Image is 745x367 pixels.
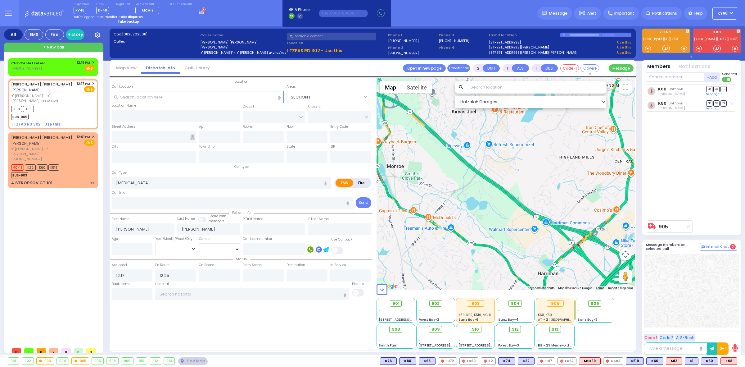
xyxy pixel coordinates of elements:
span: Alert [587,11,596,16]
span: Phone 1 [388,33,436,38]
span: Phone 3 [439,33,487,38]
label: Areas [287,84,296,89]
span: TR [720,86,727,92]
div: 903 [37,358,54,365]
span: - [379,334,381,338]
span: - [379,313,381,317]
span: Forest Bay-3 [498,343,519,348]
span: Smith Farm [379,343,399,348]
div: BLS [518,357,535,365]
span: EMS [84,140,95,146]
span: 12:19 PM [77,60,90,65]
span: BG - 29 Merriewold S. [538,343,573,348]
span: DR [706,100,712,106]
label: State [287,144,295,149]
span: - [418,338,420,343]
div: 903 [467,300,484,307]
span: SO [713,100,720,106]
span: 910 [472,326,479,333]
span: - [418,313,420,317]
label: Apt [199,124,205,129]
span: 0 [74,348,83,353]
span: 0 [37,348,46,353]
label: [PERSON_NAME] [200,45,285,50]
span: 0 [86,348,96,353]
span: [STREET_ADDRESS][PERSON_NAME] [418,343,477,348]
span: Notifications [652,11,677,16]
div: CAR4 [603,357,623,365]
button: Show street map [380,81,401,94]
div: 4 STROPKOV CT 101 [11,180,52,186]
label: Fire units on call [169,2,192,6]
div: K519 [626,357,644,365]
label: Location [287,40,386,46]
span: SECTION 1 [287,91,362,103]
button: Code 2 [659,334,674,342]
label: On Scene [199,263,214,268]
label: Dispatcher [74,2,89,6]
span: ✕ [92,134,95,140]
label: Location Name [112,103,136,108]
strong: Take backup [118,19,139,24]
span: - [578,313,580,317]
label: Lines [96,2,109,6]
span: - [379,308,381,313]
div: See map [178,357,207,365]
div: BLS [646,357,663,365]
div: K66 [419,357,436,365]
label: EMS [336,179,354,187]
small: Share with [209,214,226,218]
span: [PHONE_NUMBER] [11,66,42,71]
span: unknown [669,87,683,91]
span: + New call [43,44,64,50]
span: Important [614,11,634,16]
label: In Service [330,263,346,268]
span: 913 [552,326,558,333]
label: Medic on call [135,2,161,6]
img: message.svg [542,11,547,16]
div: 905 [547,300,564,307]
span: - [498,313,500,317]
span: MCH19 [142,8,154,13]
a: Open this area in Google Maps (opens a new window) [378,282,399,290]
div: ob [90,181,95,185]
img: red-radio-icon.svg [484,360,487,363]
span: - [538,338,540,343]
span: - [538,334,540,338]
span: 902 [431,300,440,307]
img: red-radio-icon.svg [606,360,609,363]
span: - [458,338,460,343]
span: - [458,334,460,338]
a: K50 [670,37,679,41]
a: K50 [658,101,666,106]
div: BLS [380,357,397,365]
span: ky68 [717,11,728,16]
button: Drag Pegman onto the map to open Street View [619,270,632,283]
button: Send [356,197,371,208]
label: [PHONE_NUMBER] [439,38,469,43]
label: [PHONE_NUMBER] [388,38,419,43]
a: Open in new page [403,64,446,72]
div: BLS [701,357,718,365]
div: K22 [518,357,535,365]
span: You're logged in as monitor. [74,15,118,19]
span: 901 [392,300,400,307]
div: All [4,29,23,40]
label: Back Home [112,282,130,287]
div: BLS [685,357,698,365]
span: Message [549,10,567,16]
a: FD62 [717,37,728,41]
input: Search location here [112,91,284,103]
strong: Take dispatch [119,15,143,19]
span: TR [720,100,727,106]
label: Township [199,144,214,149]
button: Map camera controls [619,248,632,260]
button: BUS [541,64,558,72]
div: ALS [666,357,682,365]
span: K22 [25,164,36,171]
div: FD72 [438,357,457,365]
span: unknown [669,101,683,106]
span: 0 [12,348,21,353]
span: - [498,338,500,343]
span: 0 [730,244,736,250]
